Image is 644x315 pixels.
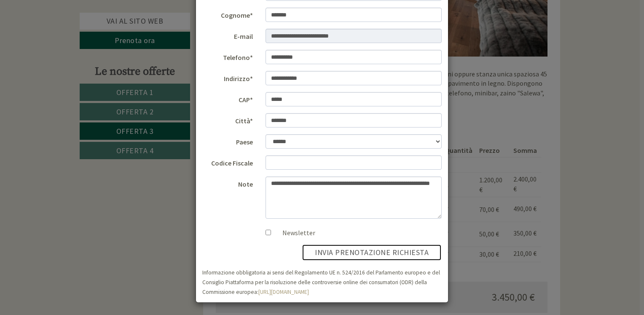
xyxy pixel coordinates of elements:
label: Cognome* [196,8,259,20]
a: [URL][DOMAIN_NAME] [258,288,309,296]
label: Codice Fiscale [196,155,259,168]
label: Telefono* [196,50,259,62]
label: E-mail [196,29,259,41]
label: Città* [196,113,259,126]
label: Indirizzo* [196,71,259,84]
button: invia prenotazione richiesta [302,244,442,261]
small: Informazione obbligatoria ai sensi del Regolamento UE n. 524/2016 del Parlamento europeo e del Co... [202,269,440,296]
label: Paese [196,134,259,147]
label: Newsletter [274,228,315,238]
label: Note [196,177,259,189]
